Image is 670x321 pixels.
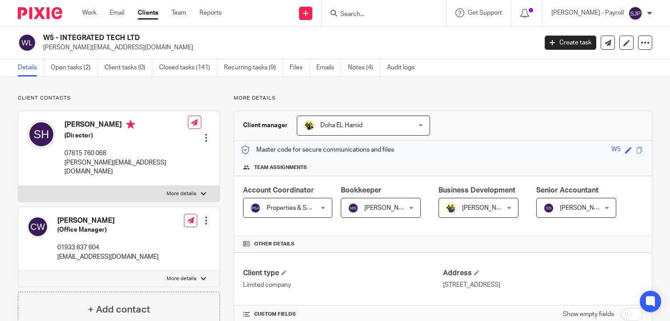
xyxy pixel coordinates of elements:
[159,59,217,76] a: Closed tasks (141)
[18,33,36,52] img: svg%3E
[57,253,159,261] p: [EMAIL_ADDRESS][DOMAIN_NAME]
[243,187,314,194] span: Account Coordinator
[57,225,159,234] h5: (Office Manager)
[18,95,220,102] p: Client contacts
[43,43,531,52] p: [PERSON_NAME][EMAIL_ADDRESS][DOMAIN_NAME]
[339,11,419,19] input: Search
[82,8,96,17] a: Work
[611,145,621,155] div: W5
[439,187,515,194] span: Business Development
[234,95,652,102] p: More details
[104,59,152,76] a: Client tasks (0)
[290,59,310,76] a: Files
[446,203,456,213] img: Dennis-Starbridge.jpg
[536,187,598,194] span: Senior Accountant
[64,131,188,140] h5: (Director)
[57,243,159,252] p: 01933 837 604
[57,216,159,225] h4: [PERSON_NAME]
[171,8,186,17] a: Team
[224,59,283,76] a: Recurring tasks (9)
[545,36,596,50] a: Create task
[167,190,196,197] p: More details
[563,310,614,319] label: Show empty fields
[443,281,643,289] p: [STREET_ADDRESS]
[316,59,341,76] a: Emails
[43,33,434,43] h2: W5 - INTEGRATED TECH LTD
[341,187,382,194] span: Bookkeeper
[364,205,413,211] span: [PERSON_NAME]
[167,275,196,282] p: More details
[320,122,363,128] span: Doha EL Hamid
[199,8,222,17] a: Reports
[543,203,554,213] img: svg%3E
[254,241,295,248] span: Other details
[551,8,624,17] p: [PERSON_NAME] - Payroll
[243,281,443,289] p: Limited company
[27,216,48,237] img: svg%3E
[138,8,158,17] a: Clients
[18,59,44,76] a: Details
[243,121,288,130] h3: Client manager
[64,120,188,131] h4: [PERSON_NAME]
[64,158,188,177] p: [PERSON_NAME][EMAIL_ADDRESS][DOMAIN_NAME]
[243,311,443,318] h4: CUSTOM FIELDS
[110,8,124,17] a: Email
[254,164,307,171] span: Team assignments
[348,59,380,76] a: Notes (4)
[267,205,332,211] span: Properties & SMEs - AC
[27,120,56,148] img: svg%3E
[250,203,261,213] img: svg%3E
[304,120,315,131] img: Doha-Starbridge.jpg
[387,59,421,76] a: Audit logs
[348,203,359,213] img: svg%3E
[51,59,98,76] a: Open tasks (2)
[88,303,150,317] h4: + Add contact
[18,7,62,19] img: Pixie
[462,205,511,211] span: [PERSON_NAME]
[628,6,642,20] img: svg%3E
[560,205,609,211] span: [PERSON_NAME]
[468,10,502,16] span: Get Support
[64,149,188,158] p: 07815 760 068
[243,269,443,278] h4: Client type
[126,120,135,129] i: Primary
[241,145,394,154] p: Master code for secure communications and files
[443,269,643,278] h4: Address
